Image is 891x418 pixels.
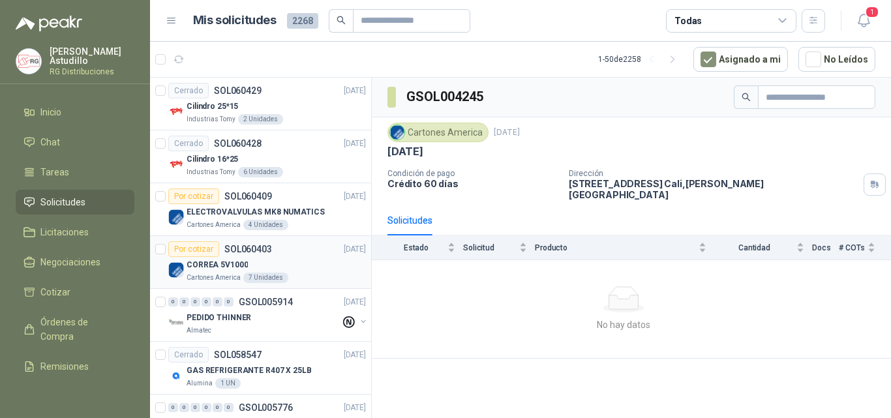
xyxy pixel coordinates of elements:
a: Configuración [16,384,134,409]
p: [STREET_ADDRESS] Cali , [PERSON_NAME][GEOGRAPHIC_DATA] [569,178,858,200]
div: 0 [179,403,189,412]
span: search [742,93,751,102]
p: RG Distribuciones [50,68,134,76]
div: Cartones America [387,123,489,142]
span: 1 [865,6,879,18]
p: Cartones America [187,273,241,283]
a: Tareas [16,160,134,185]
p: Industrias Tomy [187,167,235,177]
span: Cotizar [40,285,70,299]
img: Company Logo [168,262,184,278]
p: Crédito 60 días [387,178,558,189]
img: Company Logo [390,125,404,140]
span: Licitaciones [40,225,89,239]
p: [DATE] [344,138,366,150]
th: Cantidad [714,235,812,260]
div: 0 [224,297,234,306]
p: Almatec [187,325,211,336]
span: Chat [40,135,60,149]
img: Company Logo [168,104,184,119]
a: Remisiones [16,354,134,379]
p: Cilindro 16*25 [187,153,238,166]
div: Cerrado [168,136,209,151]
span: Solicitudes [40,195,85,209]
button: Asignado a mi [693,47,788,72]
span: Negociaciones [40,255,100,269]
p: SOL060409 [224,192,272,201]
img: Company Logo [16,49,41,74]
div: 0 [213,403,222,412]
div: 0 [202,403,211,412]
span: Solicitud [463,243,517,252]
p: SOL060428 [214,139,262,148]
p: ELECTROVALVULAS MK8 NUMATICS [187,206,325,218]
span: Estado [387,243,445,252]
p: Condición de pago [387,169,558,178]
h3: GSOL004245 [406,87,485,107]
div: Cerrado [168,347,209,363]
div: 1 - 50 de 2258 [598,49,683,70]
th: # COTs [839,235,891,260]
img: Company Logo [168,368,184,383]
div: 0 [168,297,178,306]
a: 0 0 0 0 0 0 GSOL005914[DATE] Company LogoPEDIDO THINNERAlmatec [168,294,369,336]
span: Remisiones [40,359,89,374]
p: SOL060429 [214,86,262,95]
div: Por cotizar [168,188,219,204]
a: Inicio [16,100,134,125]
a: Por cotizarSOL060403[DATE] Company LogoCORREA 5V1000Cartones America7 Unidades [150,236,371,289]
img: Company Logo [168,209,184,225]
span: Inicio [40,105,61,119]
th: Estado [372,235,463,260]
p: Cartones America [187,220,241,230]
div: 6 Unidades [238,167,283,177]
p: PEDIDO THINNER [187,312,251,324]
a: Licitaciones [16,220,134,245]
div: 1 UN [215,378,241,389]
div: 0 [168,403,178,412]
th: Docs [812,235,839,260]
p: [DATE] [344,349,366,361]
div: Solicitudes [387,213,432,228]
button: No Leídos [798,47,875,72]
p: Industrias Tomy [187,114,235,125]
span: search [337,16,346,25]
div: 0 [190,403,200,412]
p: GSOL005914 [239,297,293,306]
span: Órdenes de Compra [40,315,122,344]
img: Logo peakr [16,16,82,31]
div: Cerrado [168,83,209,98]
img: Company Logo [168,315,184,331]
a: CerradoSOL060428[DATE] Company LogoCilindro 16*25Industrias Tomy6 Unidades [150,130,371,183]
div: 0 [202,297,211,306]
div: No hay datos [377,318,870,332]
p: GSOL005776 [239,403,293,412]
p: [DATE] [494,127,520,139]
div: 2 Unidades [238,114,283,125]
a: Chat [16,130,134,155]
p: [DATE] [344,243,366,256]
a: Negociaciones [16,250,134,275]
div: Todas [674,14,702,28]
span: # COTs [839,243,865,252]
p: [DATE] [344,190,366,203]
span: Tareas [40,165,69,179]
p: [DATE] [387,145,423,158]
div: 0 [190,297,200,306]
p: GAS REFRIGERANTE R407 X 25LB [187,365,312,377]
p: Dirección [569,169,858,178]
p: [DATE] [344,85,366,97]
div: Por cotizar [168,241,219,257]
div: 0 [179,297,189,306]
p: [PERSON_NAME] Astudillo [50,47,134,65]
p: SOL058547 [214,350,262,359]
p: Cilindro 25*15 [187,100,238,113]
a: Por cotizarSOL060409[DATE] Company LogoELECTROVALVULAS MK8 NUMATICSCartones America4 Unidades [150,183,371,236]
button: 1 [852,9,875,33]
a: Órdenes de Compra [16,310,134,349]
a: CerradoSOL060429[DATE] Company LogoCilindro 25*15Industrias Tomy2 Unidades [150,78,371,130]
p: SOL060403 [224,245,272,254]
div: 7 Unidades [243,273,288,283]
p: [DATE] [344,402,366,414]
span: Producto [535,243,696,252]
